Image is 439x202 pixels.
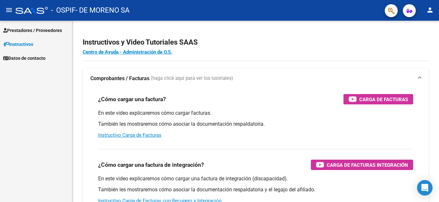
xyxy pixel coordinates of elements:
span: - DE MORENO SA [76,3,129,17]
span: Prestadores / Proveedores [3,27,62,34]
span: Carga de Facturas [359,95,408,103]
p: En este video explicaremos cómo cargar una factura de integración (discapacidad). [98,175,413,182]
span: Instructivos [3,41,33,48]
h3: ¿Cómo cargar una factura? [98,95,166,104]
p: También les mostraremos cómo asociar la documentación respaldatoria. [98,121,413,128]
p: En este video explicaremos cómo cargar facturas. [98,110,413,117]
span: Datos de contacto [3,55,46,62]
strong: Comprobantes / Facturas [90,75,149,82]
span: Carga de Facturas Integración [327,161,408,169]
h3: ¿Cómo cargar una factura de integración? [98,160,204,169]
a: Instructivo Carga de Facturas [98,132,161,138]
span: - OSPIF [51,3,76,17]
button: Carga de Facturas Integración [311,160,413,170]
mat-expansion-panel-header: Comprobantes / Facturas (haga click aquí para ver los tutoriales) [83,68,429,89]
span: (haga click aquí para ver los tutoriales) [151,75,233,82]
div: Open Intercom Messenger [417,180,433,196]
a: Centro de Ayuda - Administración de O.S. [83,49,172,55]
h2: Instructivos y Video Tutoriales SAAS [83,36,429,48]
mat-icon: person [426,6,434,14]
mat-icon: menu [5,6,13,14]
p: También les mostraremos cómo asociar la documentación respaldatoria y el legajo del afiliado. [98,186,413,193]
button: Carga de Facturas [343,94,413,104]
